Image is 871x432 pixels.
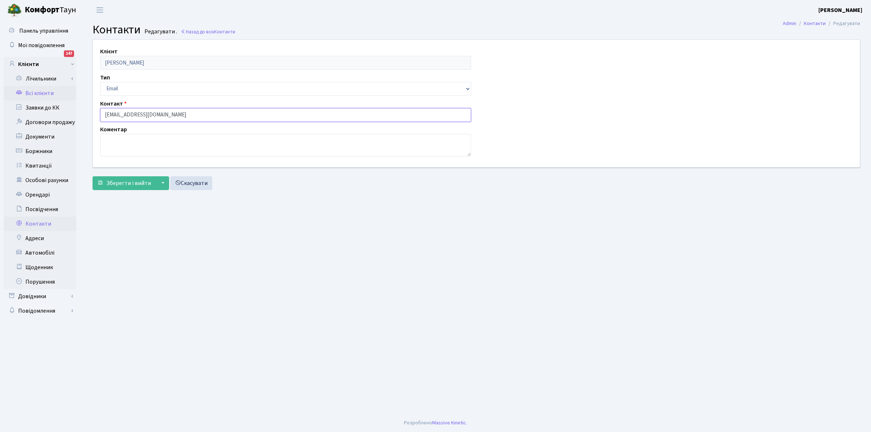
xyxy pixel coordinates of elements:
button: Переключити навігацію [91,4,109,16]
a: Заявки до КК [4,100,76,115]
a: Орендарі [4,188,76,202]
a: Лічильники [8,71,76,86]
div: 147 [64,50,74,57]
a: Боржники [4,144,76,159]
a: Довідники [4,289,76,304]
button: Зберегти і вийти [93,176,156,190]
img: logo.png [7,3,22,17]
a: Всі клієнти [4,86,76,100]
a: Адреси [4,231,76,246]
a: Порушення [4,275,76,289]
li: Редагувати [826,20,860,28]
a: Контакти [4,217,76,231]
span: Панель управління [19,27,68,35]
a: Клієнти [4,57,76,71]
a: Щоденник [4,260,76,275]
label: Тип [100,73,110,82]
a: Особові рахунки [4,173,76,188]
a: Massive Kinetic [432,419,466,427]
a: Документи [4,129,76,144]
small: Редагувати . [143,28,177,35]
a: Панель управління [4,24,76,38]
a: Повідомлення [4,304,76,318]
span: Контакти [93,21,141,38]
nav: breadcrumb [772,16,871,31]
span: Мої повідомлення [18,41,65,49]
a: Контакти [804,20,826,27]
span: Зберегти і вийти [106,179,151,187]
span: Контакти [214,28,235,35]
a: Квитанції [4,159,76,173]
a: Посвідчення [4,202,76,217]
a: Мої повідомлення147 [4,38,76,53]
label: Клієнт [100,47,118,56]
b: Комфорт [25,4,60,16]
b: [PERSON_NAME] [818,6,862,14]
div: Розроблено . [404,419,467,427]
a: Договори продажу [4,115,76,129]
a: Назад до всіхКонтакти [181,28,235,35]
a: Скасувати [170,176,212,190]
a: [PERSON_NAME] [818,6,862,15]
a: Автомобілі [4,246,76,260]
a: Admin [783,20,796,27]
span: Таун [25,4,76,16]
label: Контакт [100,99,127,108]
label: Коментар [100,125,127,134]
